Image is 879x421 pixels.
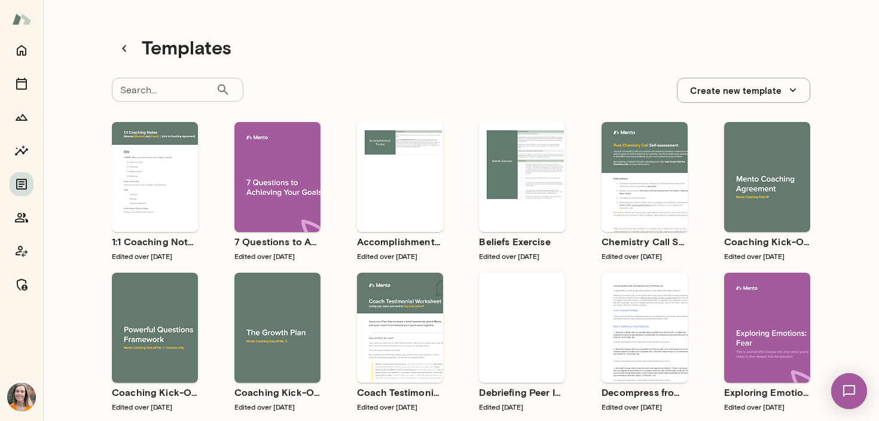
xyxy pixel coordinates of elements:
[234,385,321,399] h6: Coaching Kick-Off No. 2 | The Growth Plan
[724,252,785,260] span: Edited over [DATE]
[357,385,443,399] h6: Coach Testimonial Worksheet
[357,402,417,411] span: Edited over [DATE]
[357,252,417,260] span: Edited over [DATE]
[10,239,33,263] button: Coach app
[112,385,198,399] h6: Coaching Kick-Off No. 1 | Powerful Questions [Coaches Only]
[234,234,321,249] h6: 7 Questions to Achieving Your Goals
[112,234,198,249] h6: 1:1 Coaching Notes
[479,252,539,260] span: Edited over [DATE]
[10,273,33,297] button: Manage
[10,206,33,230] button: Members
[479,402,523,411] span: Edited [DATE]
[724,385,810,399] h6: Exploring Emotions: Fear
[724,402,785,411] span: Edited over [DATE]
[142,36,231,61] h4: Templates
[12,8,31,30] img: Mento
[357,234,443,249] h6: Accomplishment Tracker
[724,234,810,249] h6: Coaching Kick-Off | Coaching Agreement
[677,78,810,103] button: Create new template
[234,402,295,411] span: Edited over [DATE]
[602,234,688,249] h6: Chemistry Call Self-Assessment [Coaches only]
[602,385,688,399] h6: Decompress from a Job
[10,172,33,196] button: Documents
[7,383,36,411] img: Carrie Kelly
[112,402,172,411] span: Edited over [DATE]
[602,402,662,411] span: Edited over [DATE]
[234,252,295,260] span: Edited over [DATE]
[10,105,33,129] button: Growth Plan
[10,38,33,62] button: Home
[10,139,33,163] button: Insights
[602,252,662,260] span: Edited over [DATE]
[112,252,172,260] span: Edited over [DATE]
[479,385,565,399] h6: Debriefing Peer Insights (360 feedback) Guide
[479,234,565,249] h6: Beliefs Exercise
[10,72,33,96] button: Sessions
